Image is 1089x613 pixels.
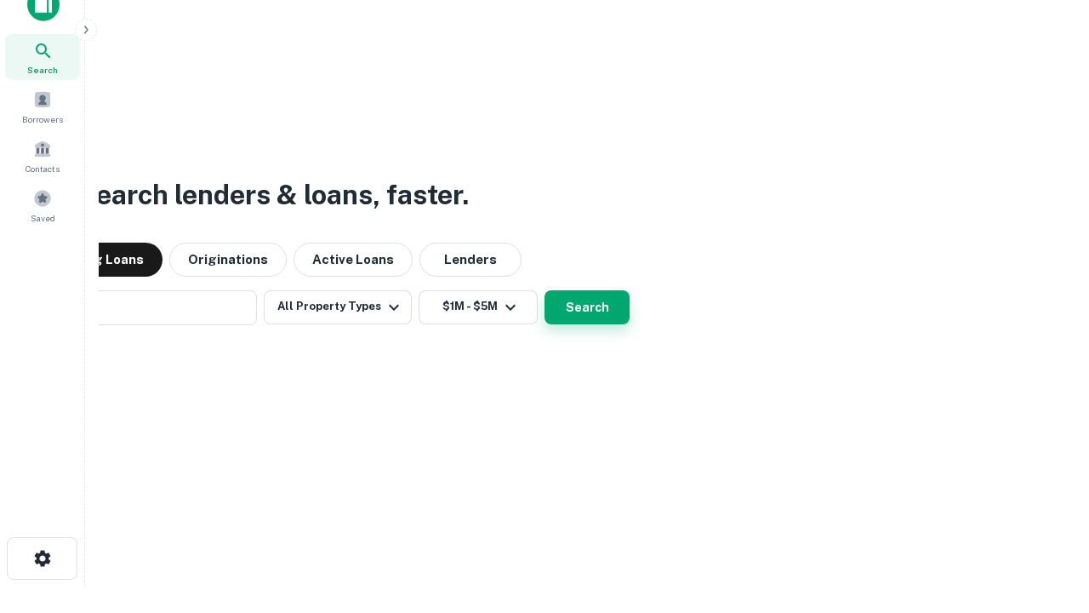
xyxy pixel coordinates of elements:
[419,290,538,324] button: $1M - $5M
[294,243,413,277] button: Active Loans
[1004,477,1089,559] iframe: Chat Widget
[22,112,63,126] span: Borrowers
[5,133,80,179] a: Contacts
[31,211,55,225] span: Saved
[544,290,630,324] button: Search
[77,175,469,215] h3: Search lenders & loans, faster.
[264,290,412,324] button: All Property Types
[169,243,287,277] button: Originations
[27,63,58,77] span: Search
[26,162,60,175] span: Contacts
[5,182,80,228] a: Saved
[5,34,80,80] a: Search
[5,83,80,129] a: Borrowers
[419,243,522,277] button: Lenders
